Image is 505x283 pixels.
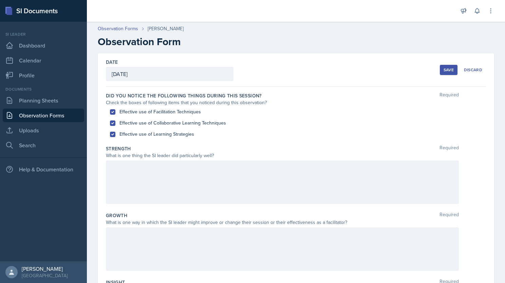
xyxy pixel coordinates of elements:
[119,119,226,127] label: Effective use of Collaborative Learning Techniques
[106,219,459,226] div: What is one way in which the SI leader might improve or change their session or their effectivene...
[444,67,454,73] div: Save
[106,92,262,99] label: Did you notice the following things during this session?
[22,272,68,279] div: [GEOGRAPHIC_DATA]
[98,36,494,48] h2: Observation Form
[439,145,459,152] span: Required
[3,124,84,137] a: Uploads
[3,54,84,67] a: Calendar
[119,108,201,115] label: Effective use of Facilitation Techniques
[106,99,459,106] div: Check the boxes of following items that you noticed during this observation?
[3,69,84,82] a: Profile
[464,67,482,73] div: Discard
[119,131,194,138] label: Effective use of Learning Strategies
[439,92,459,99] span: Required
[3,39,84,52] a: Dashboard
[3,109,84,122] a: Observation Forms
[3,138,84,152] a: Search
[106,59,118,65] label: Date
[98,25,138,32] a: Observation Forms
[106,152,459,159] div: What is one thing the SI leader did particularly well?
[3,86,84,92] div: Documents
[3,31,84,37] div: Si leader
[22,265,68,272] div: [PERSON_NAME]
[3,163,84,176] div: Help & Documentation
[440,65,457,75] button: Save
[439,212,459,219] span: Required
[3,94,84,107] a: Planning Sheets
[106,145,131,152] label: Strength
[148,25,184,32] div: [PERSON_NAME]
[460,65,486,75] button: Discard
[106,212,127,219] label: Growth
